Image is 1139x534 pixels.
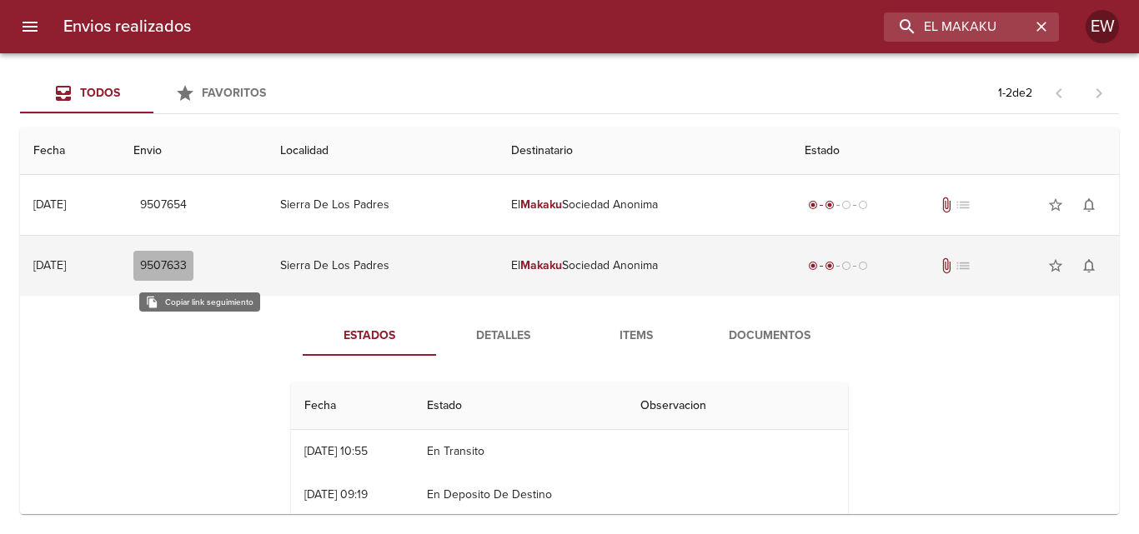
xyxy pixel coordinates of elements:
[955,197,971,213] span: No tiene pedido asociado
[304,487,368,502] div: [DATE] 09:19
[313,326,426,347] span: Estados
[520,258,562,272] em: Makaku
[580,326,693,347] span: Items
[33,197,66,212] div: [DATE]
[1079,73,1119,113] span: Pagina siguiente
[1047,197,1064,213] span: star_border
[1086,10,1119,43] div: EW
[805,197,871,213] div: Despachado
[825,200,835,210] span: radio_button_checked
[1039,84,1079,101] span: Pagina anterior
[1047,257,1064,274] span: star_border
[498,175,791,235] td: El Sociedad Anonima
[955,257,971,274] span: No tiene pedido asociado
[805,257,871,274] div: Despachado
[841,200,851,210] span: radio_button_unchecked
[1039,249,1072,282] button: Agregar a favoritos
[133,190,193,221] button: 9507654
[291,382,414,430] th: Fecha
[884,12,1031,42] input: buscar
[808,261,818,271] span: radio_button_checked
[63,13,191,40] h6: Envios realizados
[414,430,626,473] td: En Transito
[133,251,193,282] button: 9507633
[267,236,497,296] td: Sierra De Los Padres
[1081,257,1097,274] span: notifications_none
[414,473,626,517] td: En Deposito De Destino
[498,236,791,296] td: El Sociedad Anonima
[520,197,562,212] em: Makaku
[33,258,66,272] div: [DATE]
[140,195,187,216] span: 9507654
[303,316,836,356] div: Tabs detalle de guia
[808,200,818,210] span: radio_button_checked
[825,261,835,271] span: radio_button_checked
[446,326,559,347] span: Detalles
[414,382,626,430] th: Estado
[120,127,267,175] th: Envio
[202,86,266,100] span: Favoritos
[140,256,187,277] span: 9507633
[1081,197,1097,213] span: notifications_none
[938,257,955,274] span: Tiene documentos adjuntos
[1086,10,1119,43] div: Abrir información de usuario
[80,86,120,100] span: Todos
[20,127,120,175] th: Fecha
[791,127,1119,175] th: Estado
[304,444,368,458] div: [DATE] 10:55
[267,175,497,235] td: Sierra De Los Padres
[498,127,791,175] th: Destinatario
[858,200,868,210] span: radio_button_unchecked
[1072,188,1106,222] button: Activar notificaciones
[1039,188,1072,222] button: Agregar a favoritos
[938,197,955,213] span: Tiene documentos adjuntos
[267,127,497,175] th: Localidad
[841,261,851,271] span: radio_button_unchecked
[998,85,1032,102] p: 1 - 2 de 2
[1072,249,1106,282] button: Activar notificaciones
[627,382,848,430] th: Observacion
[20,73,287,113] div: Tabs Envios
[10,7,50,47] button: menu
[713,326,826,347] span: Documentos
[858,261,868,271] span: radio_button_unchecked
